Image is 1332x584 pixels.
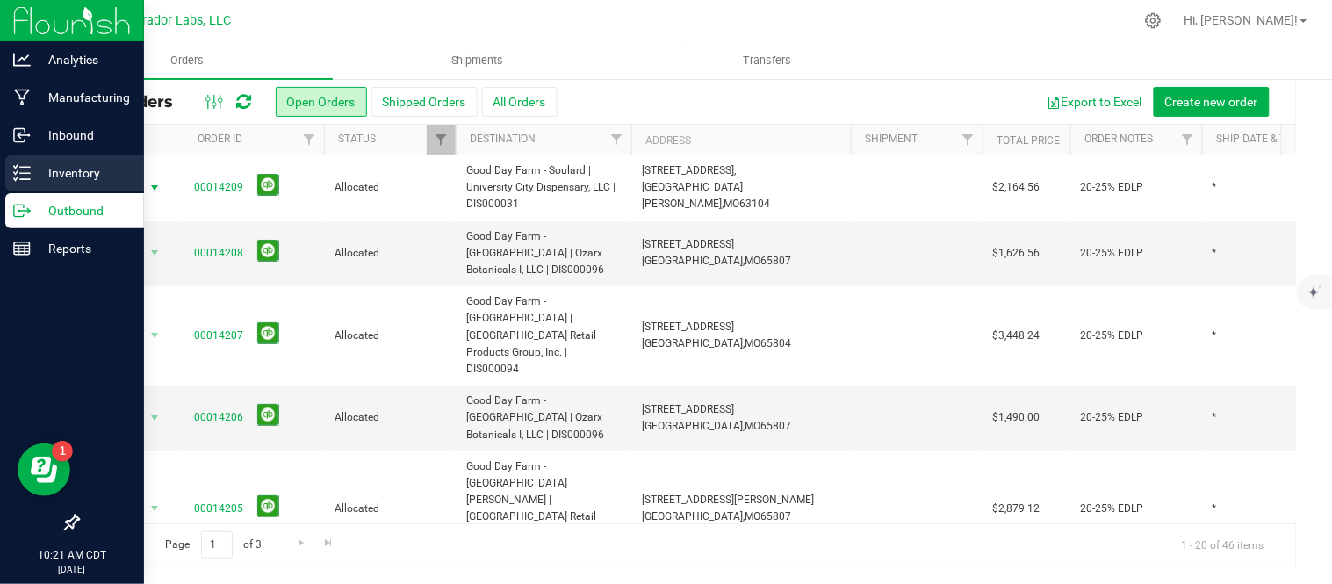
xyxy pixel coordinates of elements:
[993,179,1040,196] span: $2,164.56
[745,337,760,350] span: MO
[276,87,367,117] button: Open Orders
[642,510,745,523] span: [GEOGRAPHIC_DATA],
[466,162,621,213] span: Good Day Farm - Soulard | University City Dispensary, LLC | DIS000031
[316,531,342,555] a: Go to the last page
[13,89,31,106] inline-svg: Manufacturing
[466,293,621,378] span: Good Day Farm - [GEOGRAPHIC_DATA] | [GEOGRAPHIC_DATA] Retail Products Group, Inc. | DIS000094
[335,409,445,426] span: Allocated
[150,531,277,559] span: Page of 3
[13,240,31,257] inline-svg: Reports
[13,126,31,144] inline-svg: Inbound
[295,125,324,155] a: Filter
[642,321,734,333] span: [STREET_ADDRESS]
[739,198,770,210] span: 63104
[144,241,166,265] span: select
[997,134,1060,147] a: Total Price
[31,87,136,108] p: Manufacturing
[201,531,233,559] input: 1
[745,255,760,267] span: MO
[338,133,376,145] a: Status
[127,13,231,28] span: Curador Labs, LLC
[993,328,1040,344] span: $3,448.24
[631,125,851,155] th: Address
[1081,179,1144,196] span: 20-25% EDLP
[642,255,745,267] span: [GEOGRAPHIC_DATA],
[745,510,760,523] span: MO
[427,125,456,155] a: Filter
[194,501,243,517] a: 00014205
[642,164,736,177] span: [STREET_ADDRESS],
[466,458,621,559] span: Good Day Farm - [GEOGRAPHIC_DATA] [PERSON_NAME] | [GEOGRAPHIC_DATA] Retail Products Group, Inc. |...
[954,125,983,155] a: Filter
[371,87,478,117] button: Shipped Orders
[602,125,631,155] a: Filter
[194,409,243,426] a: 00014206
[52,441,73,462] iframe: Resource center unread badge
[1081,245,1144,262] span: 20-25% EDLP
[1081,409,1144,426] span: 20-25% EDLP
[865,133,918,145] a: Shipment
[1142,12,1164,29] div: Manage settings
[993,409,1040,426] span: $1,490.00
[13,164,31,182] inline-svg: Inventory
[1081,501,1144,517] span: 20-25% EDLP
[428,53,528,68] span: Shipments
[642,238,734,250] span: [STREET_ADDRESS]
[1081,328,1144,344] span: 20-25% EDLP
[642,403,734,415] span: [STREET_ADDRESS]
[470,133,536,145] a: Destination
[8,547,136,563] p: 10:21 AM CDT
[720,53,816,68] span: Transfers
[31,162,136,184] p: Inventory
[993,501,1040,517] span: $2,879.12
[13,202,31,220] inline-svg: Outbound
[31,125,136,146] p: Inbound
[194,179,243,196] a: 00014209
[335,501,445,517] span: Allocated
[198,133,242,145] a: Order ID
[144,496,166,521] span: select
[144,406,166,430] span: select
[335,179,445,196] span: Allocated
[466,228,621,279] span: Good Day Farm - [GEOGRAPHIC_DATA] | Ozarx Botanicals I, LLC | DIS000096
[335,328,445,344] span: Allocated
[1168,531,1278,558] span: 1 - 20 of 46 items
[642,337,745,350] span: [GEOGRAPHIC_DATA],
[1184,13,1299,27] span: Hi, [PERSON_NAME]!
[31,49,136,70] p: Analytics
[288,531,313,555] a: Go to the next page
[642,494,814,506] span: [STREET_ADDRESS][PERSON_NAME]
[482,87,558,117] button: All Orders
[144,176,166,200] span: select
[1084,133,1153,145] a: Order Notes
[333,42,623,79] a: Shipments
[42,42,333,79] a: Orders
[760,510,791,523] span: 65807
[335,245,445,262] span: Allocated
[623,42,913,79] a: Transfers
[1154,87,1270,117] button: Create new order
[144,323,166,348] span: select
[760,337,791,350] span: 65804
[724,198,739,210] span: MO
[745,420,760,432] span: MO
[642,181,743,210] span: [GEOGRAPHIC_DATA][PERSON_NAME],
[8,563,136,576] p: [DATE]
[993,245,1040,262] span: $1,626.56
[642,420,745,432] span: [GEOGRAPHIC_DATA],
[147,53,227,68] span: Orders
[31,238,136,259] p: Reports
[13,51,31,68] inline-svg: Analytics
[760,255,791,267] span: 65807
[194,328,243,344] a: 00014207
[760,420,791,432] span: 65807
[18,443,70,496] iframe: Resource center
[31,200,136,221] p: Outbound
[466,393,621,443] span: Good Day Farm - [GEOGRAPHIC_DATA] | Ozarx Botanicals I, LLC | DIS000096
[194,245,243,262] a: 00014208
[1036,87,1154,117] button: Export to Excel
[1173,125,1202,155] a: Filter
[1165,95,1258,109] span: Create new order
